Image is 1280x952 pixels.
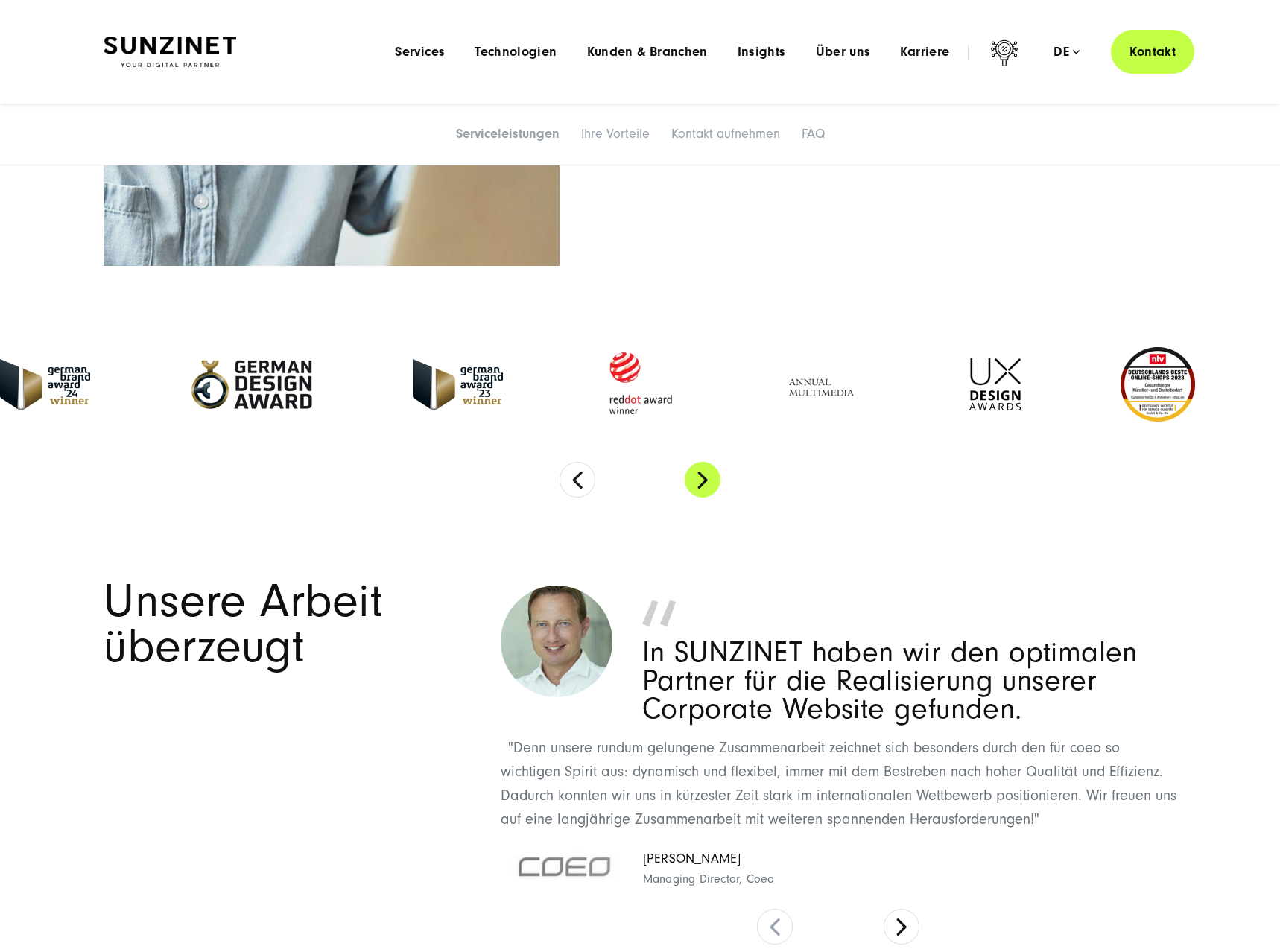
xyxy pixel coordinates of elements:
[969,358,1021,410] img: UX-Design-Awards - fullservice digital agentur SUNZINET
[395,45,445,60] a: Services
[778,358,869,410] img: Full Service Digitalagentur - Annual Multimedia Awards
[501,736,1177,831] p: "Denn unsere rundum gelungene Zusammenarbeit zeichnet sich besonders durch den für coeo so wichti...
[475,45,557,60] a: Technologien
[190,359,313,410] img: German-Design-Award - fullservice digital agentur SUNZINET
[581,126,650,142] a: Ihre Vorteile
[816,45,871,60] a: Über uns
[1054,45,1080,60] div: de
[900,45,949,60] a: Karriere
[560,462,595,498] button: Previous
[671,126,780,142] a: Kontakt aufnehmen
[643,848,775,870] span: [PERSON_NAME]
[104,37,236,68] img: SUNZINET Full Service Digital Agentur
[501,845,631,892] img: csm_coeo_logo_02_09fa832268
[643,870,775,889] span: Managing Director, Coeo
[642,638,1177,723] p: In SUNZINET haben wir den optimalen Partner für die Realisierung unserer Corporate Website gefunden.
[685,462,720,498] button: Next
[603,348,678,422] img: Red Dot Award winner - fullservice digital agentur SUNZINET
[587,45,708,60] a: Kunden & Branchen
[104,579,479,670] h2: Unsere Arbeit überzeugt
[456,126,560,142] a: Serviceleistungen
[738,45,786,60] a: Insights
[1111,30,1194,74] a: Kontakt
[413,359,503,410] img: German Brand Award 2023 Winner - fullservice digital agentur SUNZINET
[1121,347,1195,422] img: Deutschlands beste Online Shops 2023 - boesner - Kunde - SUNZINET
[802,126,825,142] a: FAQ
[501,586,612,697] img: csm_coeo-portrait_01_300dpi_4409d02919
